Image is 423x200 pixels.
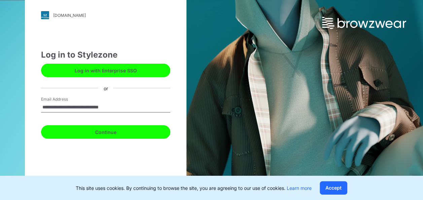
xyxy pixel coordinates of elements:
div: or [98,85,113,92]
img: svg+xml;base64,PHN2ZyB3aWR0aD0iMjgiIGhlaWdodD0iMjgiIHZpZXdCb3g9IjAgMCAyOCAyOCIgZmlsbD0ibm9uZSIgeG... [41,11,49,19]
button: Log in with Enterprise SSO [41,64,170,77]
div: Log in to Stylezone [41,49,170,61]
img: browzwear-logo.73288ffb.svg [322,17,406,29]
p: This site uses cookies. By continuing to browse the site, you are agreeing to our use of cookies. [76,185,312,192]
a: Learn more [287,185,312,191]
button: Accept [320,181,347,195]
label: Email Address [41,96,88,102]
a: [DOMAIN_NAME] [41,11,170,19]
div: [DOMAIN_NAME] [53,13,86,18]
button: Continue [41,125,170,139]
